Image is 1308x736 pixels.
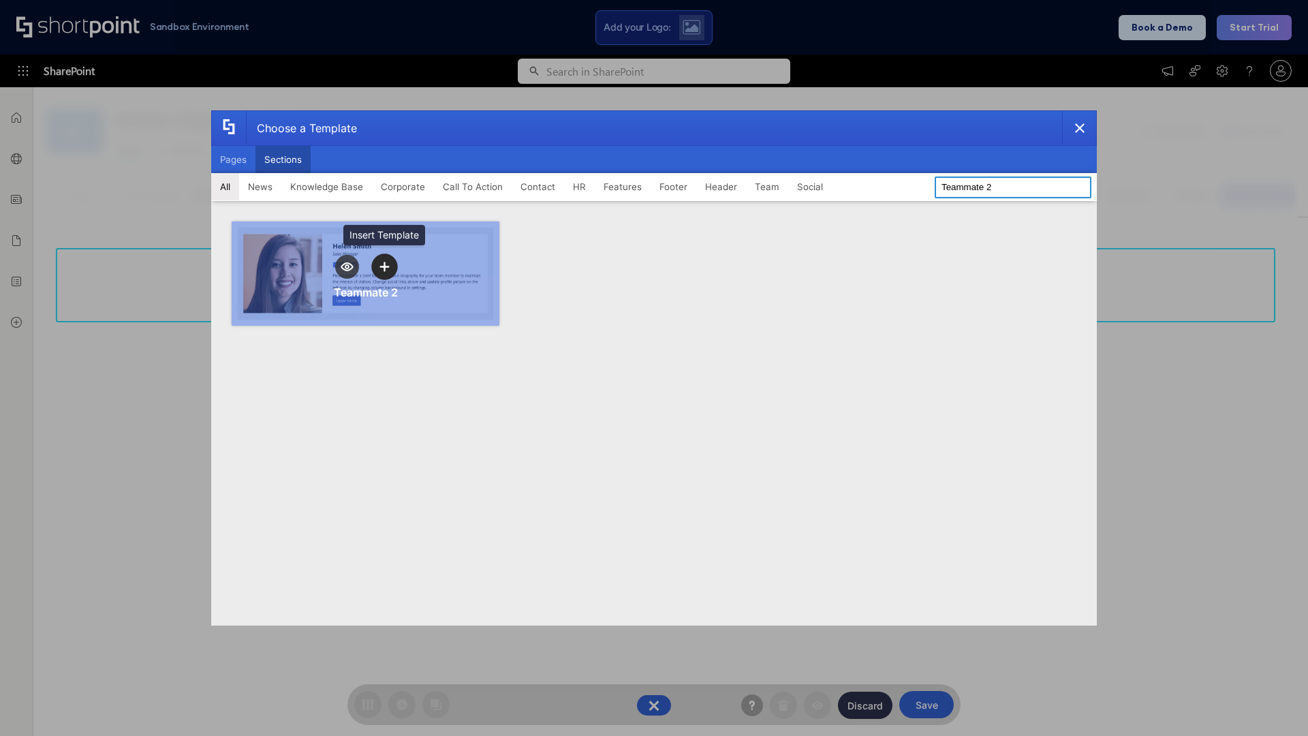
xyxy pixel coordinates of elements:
[935,177,1091,198] input: Search
[372,173,434,200] button: Corporate
[211,110,1097,626] div: template selector
[255,146,311,173] button: Sections
[512,173,564,200] button: Contact
[564,173,595,200] button: HR
[334,286,398,299] div: Teammate 2
[246,111,357,145] div: Choose a Template
[651,173,696,200] button: Footer
[239,173,281,200] button: News
[746,173,788,200] button: Team
[211,173,239,200] button: All
[211,146,255,173] button: Pages
[434,173,512,200] button: Call To Action
[696,173,746,200] button: Header
[788,173,832,200] button: Social
[281,173,372,200] button: Knowledge Base
[595,173,651,200] button: Features
[1240,671,1308,736] iframe: Chat Widget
